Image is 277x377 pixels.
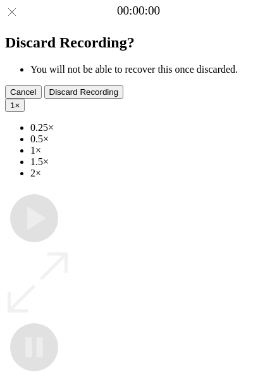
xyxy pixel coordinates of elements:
[30,133,272,145] li: 0.5×
[117,4,160,18] a: 00:00:00
[5,99,25,112] button: 1×
[5,34,272,51] h2: Discard Recording?
[30,145,272,156] li: 1×
[30,64,272,75] li: You will not be able to recover this once discarded.
[30,168,272,179] li: 2×
[44,85,124,99] button: Discard Recording
[30,122,272,133] li: 0.25×
[10,101,15,110] span: 1
[5,85,42,99] button: Cancel
[30,156,272,168] li: 1.5×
